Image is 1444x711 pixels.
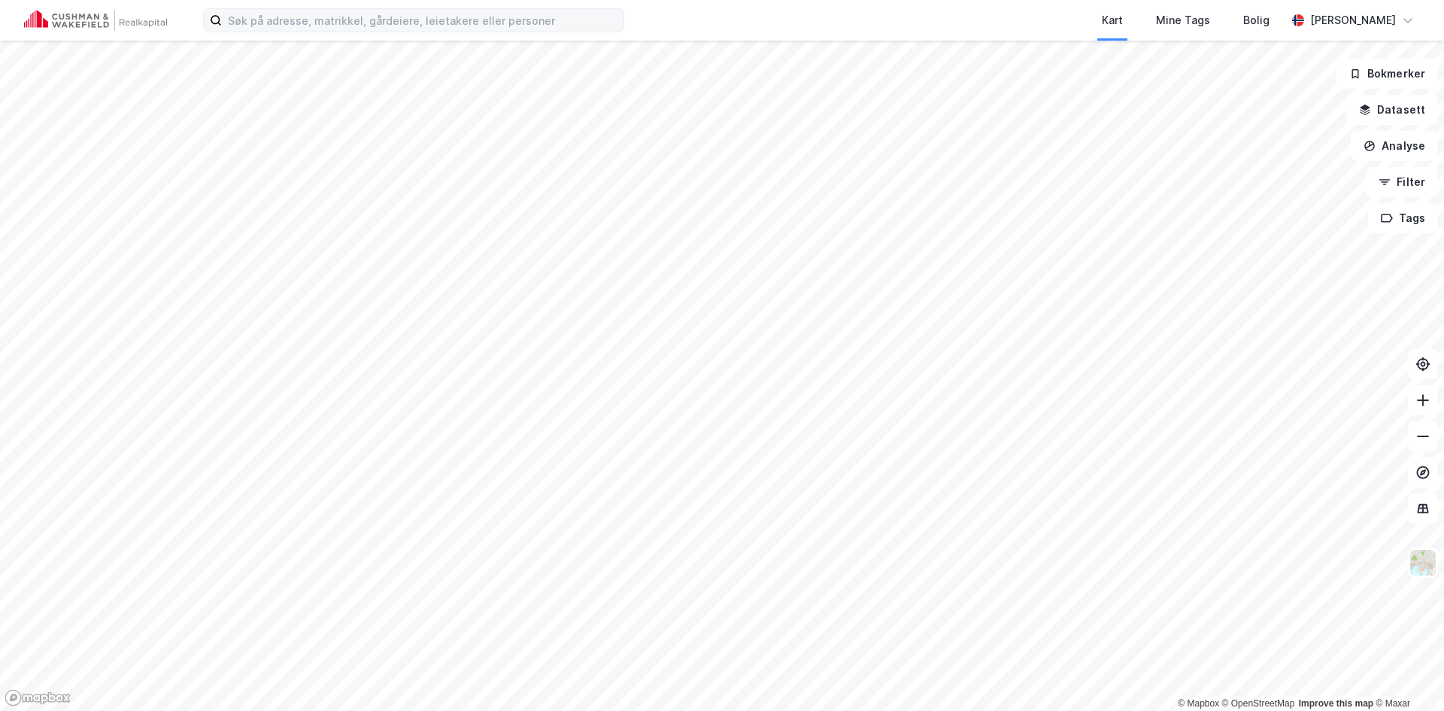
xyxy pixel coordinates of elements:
[1310,11,1396,29] div: [PERSON_NAME]
[222,9,623,32] input: Søk på adresse, matrikkel, gårdeiere, leietakere eller personer
[1156,11,1210,29] div: Mine Tags
[1369,639,1444,711] iframe: Chat Widget
[1102,11,1123,29] div: Kart
[24,10,167,31] img: cushman-wakefield-realkapital-logo.202ea83816669bd177139c58696a8fa1.svg
[1243,11,1270,29] div: Bolig
[1369,639,1444,711] div: Kontrollprogram for chat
